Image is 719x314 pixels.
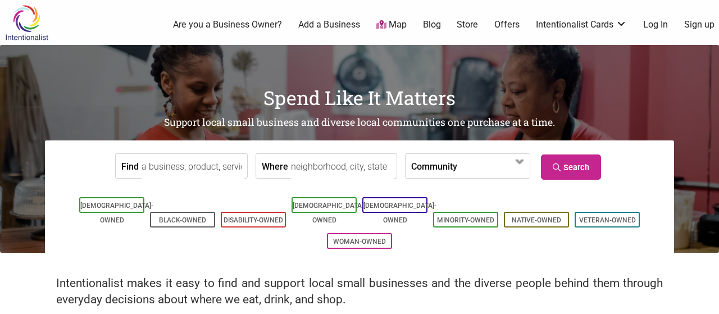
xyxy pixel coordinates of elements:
[376,19,407,31] a: Map
[173,19,282,31] a: Are you a Business Owner?
[142,154,244,179] input: a business, product, service
[579,216,636,224] a: Veteran-Owned
[80,202,153,224] a: [DEMOGRAPHIC_DATA]-Owned
[494,19,520,31] a: Offers
[159,216,206,224] a: Black-Owned
[262,154,288,178] label: Where
[411,154,457,178] label: Community
[423,19,441,31] a: Blog
[333,238,386,245] a: Woman-Owned
[541,154,601,180] a: Search
[224,216,283,224] a: Disability-Owned
[536,19,627,31] a: Intentionalist Cards
[457,19,478,31] a: Store
[512,216,561,224] a: Native-Owned
[643,19,668,31] a: Log In
[293,202,366,224] a: [DEMOGRAPHIC_DATA]-Owned
[56,275,663,308] h2: Intentionalist makes it easy to find and support local small businesses and the diverse people be...
[684,19,715,31] a: Sign up
[121,154,139,178] label: Find
[437,216,494,224] a: Minority-Owned
[291,154,394,179] input: neighborhood, city, state
[298,19,360,31] a: Add a Business
[363,202,436,224] a: [DEMOGRAPHIC_DATA]-Owned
